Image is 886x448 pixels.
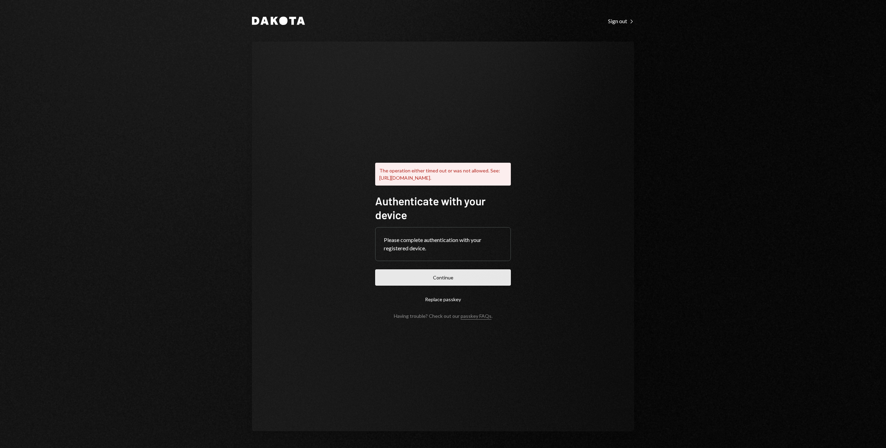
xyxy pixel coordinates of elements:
button: Replace passkey [375,291,511,307]
button: Continue [375,269,511,286]
a: Sign out [608,17,634,25]
a: passkey FAQs [461,313,491,320]
div: The operation either timed out or was not allowed. See: [URL][DOMAIN_NAME]. [375,163,511,186]
div: Please complete authentication with your registered device. [384,236,502,252]
div: Sign out [608,18,634,25]
div: Having trouble? Check out our . [394,313,492,319]
h1: Authenticate with your device [375,194,511,222]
